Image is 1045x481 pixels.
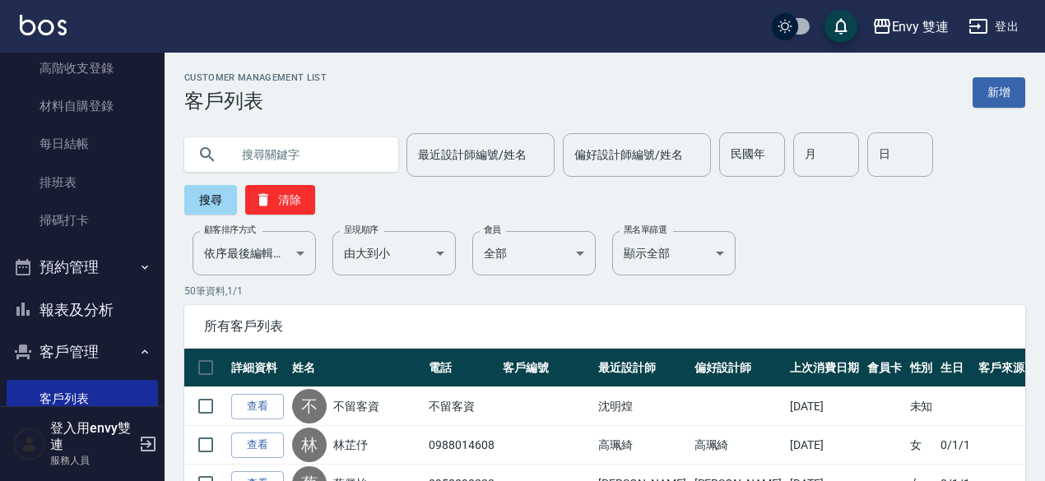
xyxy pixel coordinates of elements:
td: 沈明煌 [594,387,690,426]
td: 高珮綺 [594,426,690,465]
button: 客戶管理 [7,331,158,373]
input: 搜尋關鍵字 [230,132,385,177]
label: 會員 [484,224,501,236]
button: 報表及分析 [7,289,158,331]
th: 客戶編號 [499,349,594,387]
label: 顧客排序方式 [204,224,256,236]
label: 呈現順序 [344,224,379,236]
img: Logo [20,15,67,35]
span: 所有客戶列表 [204,318,1006,335]
th: 會員卡 [863,349,906,387]
div: Envy 雙連 [892,16,950,37]
a: 高階收支登錄 [7,49,158,87]
a: 掃碼打卡 [7,201,158,239]
td: 高珮綺 [690,426,786,465]
a: 林芷伃 [333,437,368,453]
div: 依序最後編輯時間 [193,231,316,275]
div: 不 [292,389,327,423]
a: 材料自購登錄 [7,87,158,125]
a: 新增 [973,77,1025,108]
h5: 登入用envy雙連 [50,420,134,453]
th: 偏好設計師 [690,349,786,387]
div: 顯示全部 [612,231,736,275]
th: 性別 [906,349,937,387]
div: 林 [292,428,327,462]
th: 詳細資料 [227,349,288,387]
th: 姓名 [288,349,425,387]
td: 0988014608 [425,426,499,465]
th: 生日 [936,349,974,387]
a: 不留客資 [333,398,379,414]
td: 不留客資 [425,387,499,426]
th: 電話 [425,349,499,387]
a: 每日結帳 [7,125,158,163]
p: 50 筆資料, 1 / 1 [184,284,1025,298]
div: 全部 [472,231,596,275]
label: 黑名單篩選 [624,224,666,236]
th: 客戶來源 [974,349,1029,387]
h2: Customer Management List [184,72,327,83]
td: [DATE] [786,387,863,426]
td: 未知 [906,387,937,426]
td: 女 [906,426,937,465]
td: 0/1/1 [936,426,974,465]
th: 最近設計師 [594,349,690,387]
h3: 客戶列表 [184,90,327,113]
button: 清除 [245,185,315,215]
a: 查看 [231,394,284,419]
td: [DATE] [786,426,863,465]
button: save [824,10,857,43]
p: 服務人員 [50,453,134,468]
a: 客戶列表 [7,380,158,418]
button: 搜尋 [184,185,237,215]
button: 登出 [962,12,1025,42]
img: Person [13,428,46,460]
th: 上次消費日期 [786,349,863,387]
button: Envy 雙連 [866,10,956,44]
a: 查看 [231,432,284,458]
button: 預約管理 [7,246,158,289]
a: 排班表 [7,164,158,201]
div: 由大到小 [332,231,456,275]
